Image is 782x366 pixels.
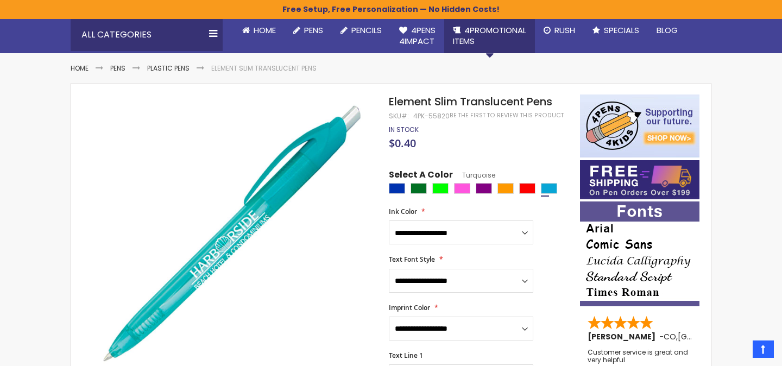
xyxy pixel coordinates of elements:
a: Home [71,64,89,73]
div: Lime Green [432,183,449,194]
img: Free shipping on orders over $199 [580,160,699,199]
span: Specials [604,24,639,36]
span: In stock [389,125,419,134]
a: Pens [110,64,125,73]
a: Blog [648,18,686,42]
span: Element Slim Translucent Pens [389,94,552,109]
div: Blue [389,183,405,194]
span: Pens [304,24,323,36]
a: Rush [535,18,584,42]
a: Home [234,18,285,42]
a: Be the first to review this product [450,111,564,119]
span: Home [254,24,276,36]
span: $0.40 [389,136,416,150]
span: Ink Color [389,207,417,216]
div: Purple [476,183,492,194]
span: Pencils [351,24,382,36]
img: 4pens 4 kids [580,94,699,157]
span: 4PROMOTIONAL ITEMS [453,24,526,47]
span: Text Font Style [389,255,435,264]
span: [PERSON_NAME] [588,331,659,342]
span: - , [659,331,758,342]
a: Pens [285,18,332,42]
iframe: Google Customer Reviews [692,337,782,366]
a: 4Pens4impact [390,18,444,54]
a: Specials [584,18,648,42]
span: Imprint Color [389,303,430,312]
span: CO [664,331,676,342]
div: Red [519,183,535,194]
span: Rush [554,24,575,36]
span: Text Line 1 [389,351,423,360]
div: Orange [497,183,514,194]
span: Turquoise [453,171,495,180]
span: Blog [657,24,678,36]
div: Availability [389,125,419,134]
strong: SKU [389,111,409,121]
span: Select A Color [389,169,453,184]
div: Pink [454,183,470,194]
span: [GEOGRAPHIC_DATA] [678,331,758,342]
div: All Categories [71,18,223,51]
li: Element Slim Translucent Pens [211,64,317,73]
span: 4Pens 4impact [399,24,436,47]
img: font-personalization-examples [580,201,699,306]
a: 4PROMOTIONALITEMS [444,18,535,54]
div: 4PK-55820 [413,112,450,121]
div: Turquoise [541,183,557,194]
a: Pencils [332,18,390,42]
a: Plastic Pens [147,64,190,73]
div: Green [411,183,427,194]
